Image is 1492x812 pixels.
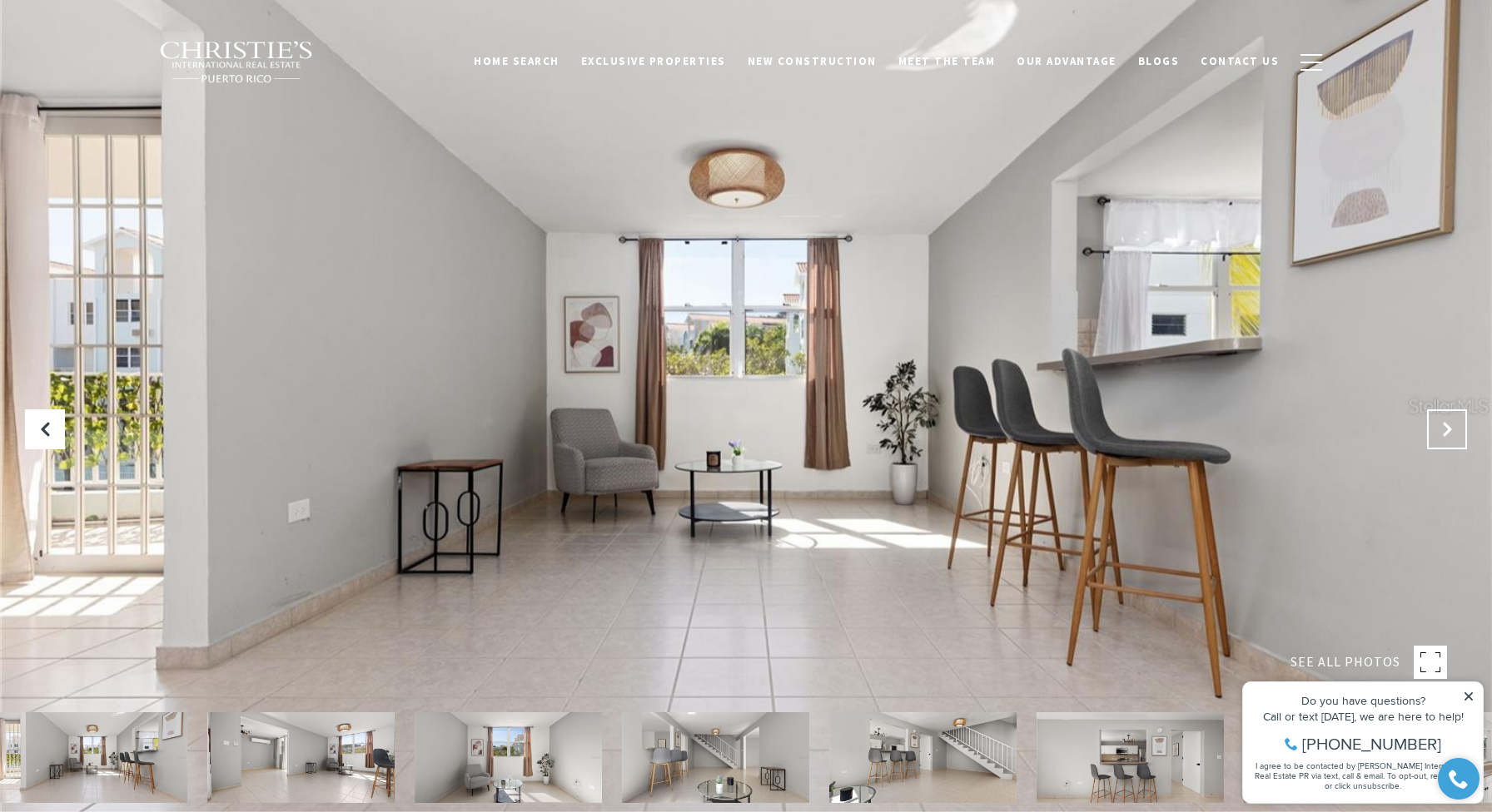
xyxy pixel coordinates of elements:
[1006,46,1127,77] a: Our Advantage
[581,54,726,68] span: Exclusive Properties
[17,37,241,49] div: Do you have questions?
[622,712,809,803] img: 330 RESIDENCES AT ESCORIAL #330
[570,46,737,77] a: Exclusive Properties
[25,409,65,449] button: Previous Slide
[1138,54,1180,68] span: Blogs
[463,46,570,77] a: Home Search
[737,46,888,77] a: New Construction
[888,46,1007,77] a: Meet the Team
[1127,46,1191,77] a: Blogs
[1427,409,1467,449] button: Next Slide
[1291,651,1400,673] span: SEE ALL PHOTOS
[1201,54,1279,68] span: Contact Us
[21,102,237,134] span: I agree to be contacted by [PERSON_NAME] International Real Estate PR via text, call & email. To ...
[1017,54,1117,68] span: Our Advantage
[159,41,314,84] img: Christie's International Real Estate black text logo
[1037,712,1224,803] img: 330 RESIDENCES AT ESCORIAL #330
[415,712,602,803] img: 330 RESIDENCES AT ESCORIAL #330
[748,54,877,68] span: New Construction
[829,712,1017,803] img: 330 RESIDENCES AT ESCORIAL #330
[1290,38,1333,87] button: button
[17,53,241,65] div: Call or text [DATE], we are here to help!
[68,78,207,95] span: [PHONE_NUMBER]
[207,712,395,803] img: 330 RESIDENCES AT ESCORIAL #330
